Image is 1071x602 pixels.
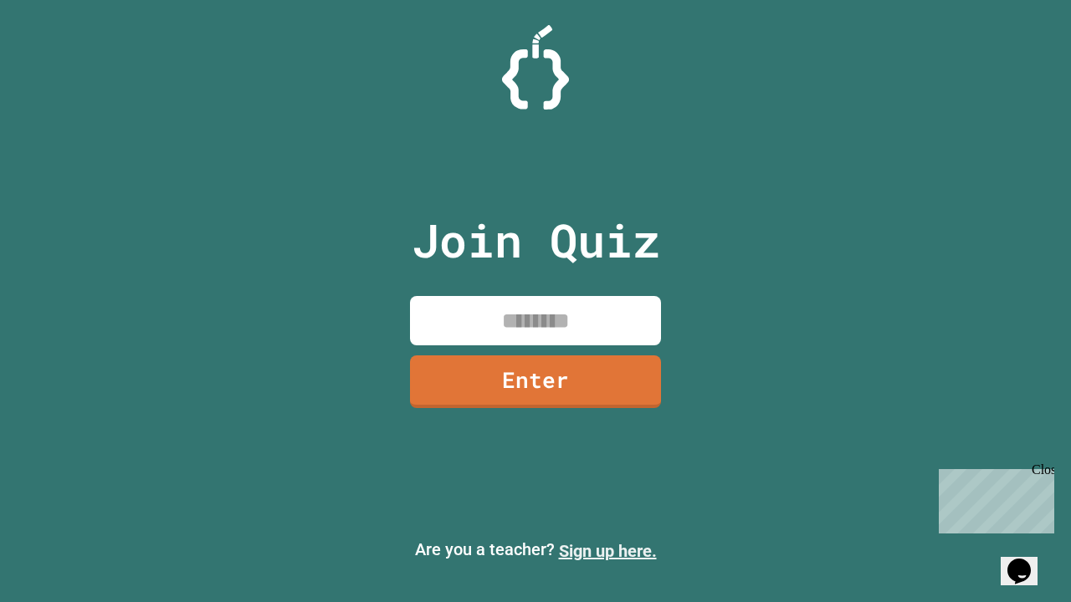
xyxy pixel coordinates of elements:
p: Join Quiz [412,206,660,275]
div: Chat with us now!Close [7,7,115,106]
a: Sign up here. [559,541,657,561]
p: Are you a teacher? [13,537,1058,564]
img: Logo.svg [502,25,569,110]
a: Enter [410,355,661,408]
iframe: chat widget [932,462,1054,533]
iframe: chat widget [1001,535,1054,585]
